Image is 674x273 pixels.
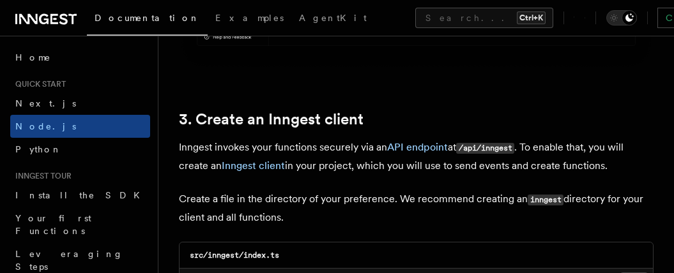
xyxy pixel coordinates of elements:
[10,79,66,89] span: Quick start
[179,110,364,128] a: 3. Create an Inngest client
[95,13,200,23] span: Documentation
[190,251,279,260] code: src/inngest/index.ts
[528,195,563,205] code: inngest
[291,4,374,34] a: AgentKit
[15,144,62,154] span: Python
[215,13,284,23] span: Examples
[15,249,123,272] span: Leveraging Steps
[10,46,150,69] a: Home
[456,143,514,154] code: /api/inngest
[87,4,208,36] a: Documentation
[387,141,448,153] a: API endpoint
[15,213,91,236] span: Your first Functions
[15,98,76,108] span: Next.js
[15,51,51,64] span: Home
[15,121,76,131] span: Node.js
[299,13,367,23] span: AgentKit
[222,159,285,172] a: Inngest client
[15,190,148,200] span: Install the SDK
[10,115,150,138] a: Node.js
[415,8,553,28] button: Search...Ctrl+K
[208,4,291,34] a: Examples
[10,138,150,161] a: Python
[179,190,654,226] p: Create a file in the directory of your preference. We recommend creating an directory for your cl...
[10,92,150,115] a: Next.js
[10,207,150,242] a: Your first Functions
[517,11,546,24] kbd: Ctrl+K
[606,10,637,26] button: Toggle dark mode
[179,138,654,175] p: Inngest invokes your functions securely via an at . To enable that, you will create an in your pr...
[10,184,150,207] a: Install the SDK
[10,171,72,181] span: Inngest tour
